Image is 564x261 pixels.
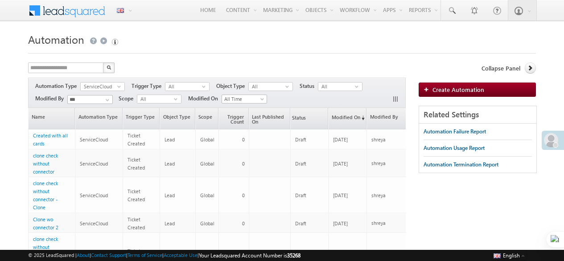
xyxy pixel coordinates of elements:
span: Collapse Panel [482,64,520,72]
img: add_icon.png [424,87,432,92]
div: shreya [371,193,409,198]
span: Global [200,220,214,226]
a: Last Published On [249,108,290,129]
a: Name [29,108,74,129]
span: All [137,95,174,103]
a: clone check without connector [33,153,58,174]
span: ServiceCloud [80,161,108,166]
span: Scope [196,108,218,129]
a: Automation Type [75,108,122,129]
a: All Time [222,95,267,104]
div: shreya [371,137,409,142]
span: Ticket Created [128,157,145,170]
span: Trigger Type [132,82,165,90]
span: Draft [295,137,306,142]
button: English [491,250,527,261]
a: Automation Termination Report [424,157,498,173]
span: Object Type [216,82,248,90]
span: Global [200,137,214,142]
a: Contact Support [91,252,126,258]
a: Trigger Count [219,108,248,129]
span: Draft [295,161,306,166]
span: select [174,97,181,101]
span: (sorted descending) [360,114,365,121]
span: Lead [165,220,175,226]
span: Ticket Created [128,133,145,146]
div: shreya [371,220,409,225]
a: Automation Usage Report [424,140,485,156]
span: Your Leadsquared Account Number is [199,252,301,259]
span: [DATE] [333,161,348,166]
span: 0 [242,161,245,166]
span: Lead [165,137,175,142]
span: [DATE] [333,220,348,226]
span: Global [200,161,214,166]
a: About [77,252,90,258]
span: ServiceCloud [80,220,108,226]
span: Global [200,192,214,198]
a: clone check without connector - Clone [33,180,58,210]
span: [DATE] [333,192,348,198]
span: select [202,84,209,88]
span: Lead [165,192,175,198]
a: Object Type [160,108,195,129]
span: select [355,84,362,88]
span: All [165,83,202,91]
a: Show All Items [101,95,112,104]
span: 35268 [287,252,301,259]
span: All Time [222,95,264,103]
span: ServiceCloud [80,137,108,142]
span: Create Automation [432,86,484,93]
div: shreya [371,161,409,166]
div: Automation Termination Report [424,161,498,169]
img: Search [107,65,111,70]
span: Automation [28,32,84,46]
span: Draft [295,192,306,198]
span: Status [291,109,306,128]
a: Trigger Type [123,108,160,129]
span: ServiceCloud [80,192,108,198]
a: Modified On(sorted descending) [329,108,366,129]
span: Ticket Created [128,216,145,230]
span: Ticket Created [128,188,145,202]
span: 0 [242,220,245,226]
a: Acceptable Use [164,252,198,258]
span: select [285,84,292,88]
a: Created with all cards [33,133,68,146]
a: Clone wo connector 2 [33,216,58,230]
span: Modified By [35,95,67,103]
span: All [249,83,285,91]
span: 0 [242,192,245,198]
div: Related Settings [419,106,536,124]
span: 0 [242,137,245,142]
span: Modified On [188,95,222,103]
a: Automation Failure Report [424,124,486,140]
span: Scope [119,95,137,103]
div: Automation Usage Report [424,144,485,152]
span: Automation Type [35,82,80,90]
span: © 2025 LeadSquared | | | | | [28,251,301,260]
span: [DATE] [333,137,348,142]
a: Modified By [367,108,412,129]
a: Terms of Service [128,252,162,258]
span: ServiceCloud [81,83,117,91]
span: Draft [295,220,306,226]
div: Automation Failure Report [424,128,486,136]
span: English [503,252,520,259]
span: select [117,84,124,88]
span: Status [300,82,318,90]
span: All [318,83,355,91]
span: Lead [165,161,175,166]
